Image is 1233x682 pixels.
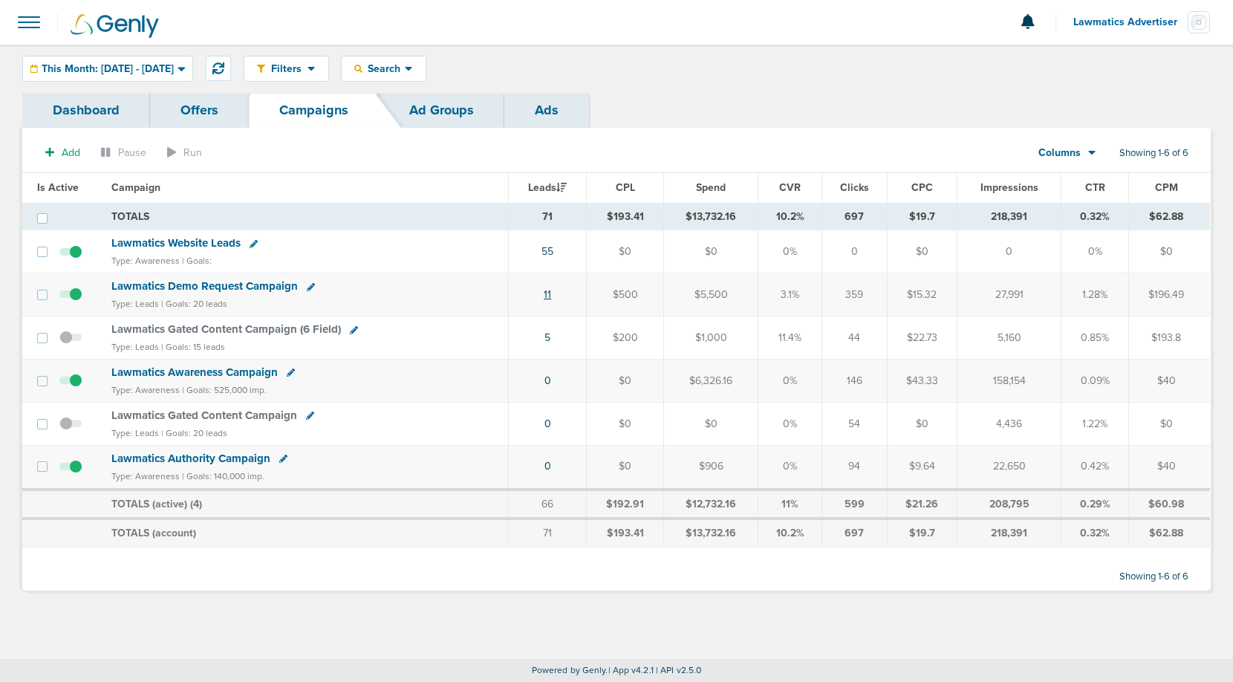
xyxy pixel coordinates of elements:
td: 208,795 [957,490,1061,519]
td: $62.88 [1128,519,1210,547]
small: | Goals: 20 leads [161,299,227,309]
span: Spend [696,181,726,194]
td: $13,732.16 [664,519,758,547]
a: 0 [544,418,551,430]
td: 66 [509,490,587,519]
td: $0 [887,230,957,273]
td: $0 [887,402,957,445]
td: 5,160 [957,316,1061,360]
span: Add [62,146,80,159]
a: Ad Groups [379,93,504,128]
td: $500 [587,273,664,316]
td: 54 [822,402,887,445]
span: CPM [1155,181,1178,194]
td: $0 [587,445,664,489]
td: $0 [587,360,664,403]
td: $13,732.16 [664,203,758,230]
td: $21.26 [887,490,957,519]
span: Lawmatics Authority Campaign [111,452,270,465]
td: $200 [587,316,664,360]
td: $0 [1128,402,1210,445]
span: Lawmatics Advertiser [1073,17,1188,27]
td: 0% [1061,230,1128,273]
td: $193.8 [1128,316,1210,360]
small: Type: Awareness [111,471,180,481]
span: Lawmatics Website Leads [111,236,241,250]
td: 0.29% [1061,490,1128,519]
td: $0 [587,402,664,445]
td: $60.98 [1128,490,1210,519]
td: $40 [1128,360,1210,403]
td: $0 [587,230,664,273]
a: Offers [150,93,249,128]
a: 11 [544,288,551,301]
td: $12,732.16 [664,490,758,519]
td: TOTALS (active) ( ) [103,490,508,519]
td: 4,436 [957,402,1061,445]
td: $193.41 [587,203,664,230]
td: TOTALS [103,203,508,230]
small: | Goals: 15 leads [161,342,225,352]
small: Type: Leads [111,299,159,309]
td: $0 [1128,230,1210,273]
a: Campaigns [249,93,379,128]
small: Type: Awareness [111,385,180,395]
td: 697 [822,203,887,230]
td: 0% [758,230,822,273]
a: 0 [544,374,551,387]
td: 0% [758,402,822,445]
span: Lawmatics Demo Request Campaign [111,279,298,293]
td: 71 [509,519,587,547]
a: Ads [504,93,589,128]
td: 3.1% [758,273,822,316]
span: Campaign [111,181,160,194]
td: $9.64 [887,445,957,489]
td: 22,650 [957,445,1061,489]
a: Dashboard [22,93,150,128]
td: 11% [758,490,822,519]
td: $62.88 [1128,203,1210,230]
td: 27,991 [957,273,1061,316]
td: 10.2% [758,203,822,230]
td: $0 [664,230,758,273]
td: 10.2% [758,519,822,547]
td: 0 [822,230,887,273]
td: $15.32 [887,273,957,316]
span: Columns [1038,146,1081,160]
a: 55 [541,245,553,258]
td: 94 [822,445,887,489]
td: 0.09% [1061,360,1128,403]
td: 0.32% [1061,203,1128,230]
td: 218,391 [957,203,1061,230]
small: Type: Leads [111,428,159,438]
span: Is Active [37,181,79,194]
td: $6,326.16 [664,360,758,403]
td: 0% [758,445,822,489]
a: 0 [544,460,551,472]
span: | App v4.2.1 [608,665,654,675]
td: 146 [822,360,887,403]
small: | Goals: [182,256,212,266]
small: Type: Awareness [111,256,180,266]
span: CPL [616,181,635,194]
span: | API v2.5.0 [656,665,701,675]
span: Showing 1-6 of 6 [1119,147,1188,160]
small: Type: Leads [111,342,159,352]
button: Add [37,142,88,163]
span: 4 [193,498,199,510]
td: 0% [758,360,822,403]
span: Filters [265,62,308,75]
span: CVR [779,181,801,194]
a: 5 [544,331,550,344]
span: Clicks [840,181,869,194]
td: 11.4% [758,316,822,360]
span: CTR [1085,181,1105,194]
td: $193.41 [587,519,664,547]
td: $22.73 [887,316,957,360]
td: 0 [957,230,1061,273]
td: $1,000 [664,316,758,360]
td: TOTALS (account) [103,519,508,547]
span: Leads [528,181,567,194]
td: $19.7 [887,203,957,230]
td: $196.49 [1128,273,1210,316]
